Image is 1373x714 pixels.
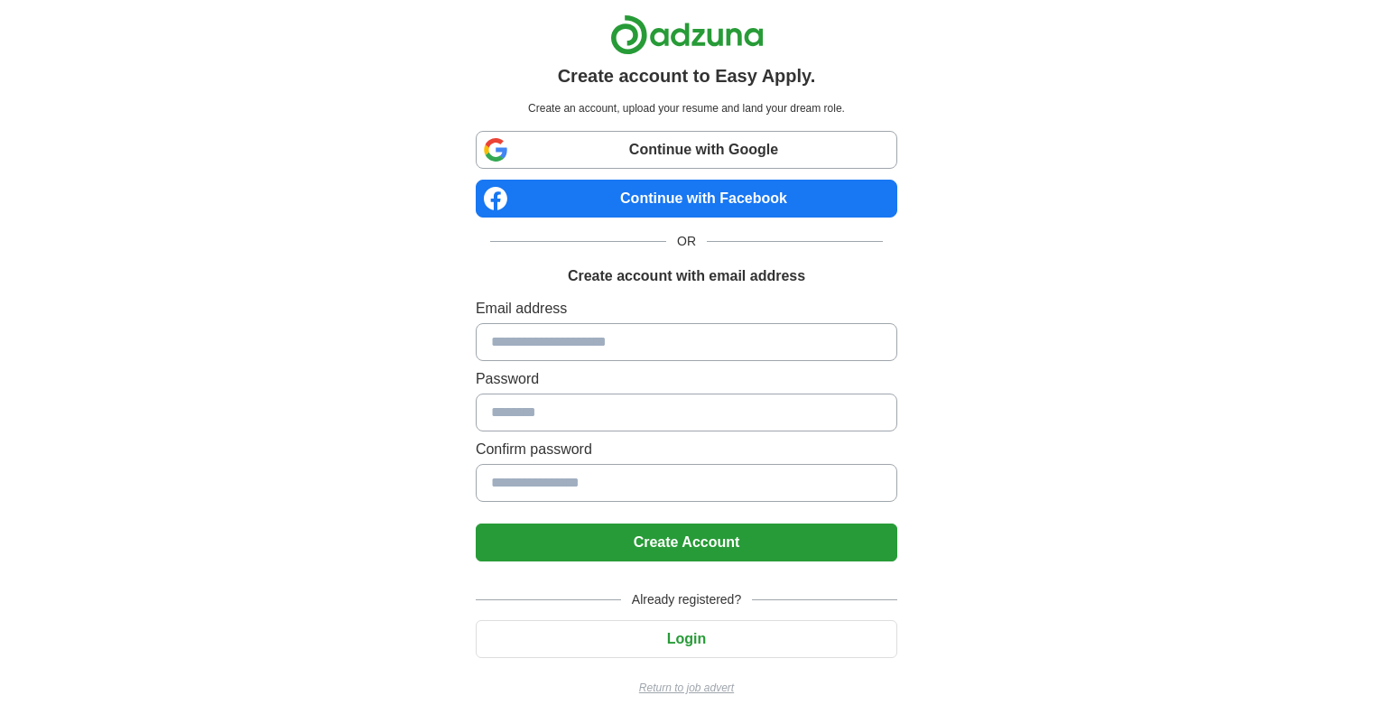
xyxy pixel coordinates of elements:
h1: Create account to Easy Apply. [558,62,816,89]
span: OR [666,232,707,251]
label: Password [476,368,897,390]
p: Create an account, upload your resume and land your dream role. [479,100,894,116]
img: Adzuna logo [610,14,764,55]
label: Confirm password [476,439,897,460]
label: Email address [476,298,897,320]
button: Login [476,620,897,658]
a: Return to job advert [476,680,897,696]
button: Create Account [476,524,897,561]
span: Already registered? [621,590,752,609]
a: Login [476,631,897,646]
a: Continue with Facebook [476,180,897,218]
a: Continue with Google [476,131,897,169]
h1: Create account with email address [568,265,805,287]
